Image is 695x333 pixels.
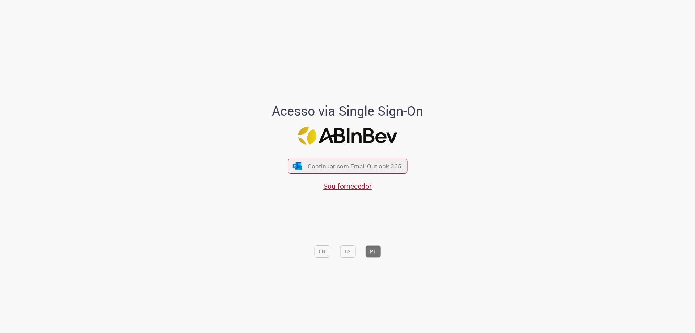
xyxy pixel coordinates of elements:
h1: Acesso via Single Sign-On [247,104,448,118]
a: Sou fornecedor [323,181,372,191]
img: ícone Azure/Microsoft 360 [292,162,303,170]
button: ES [340,245,355,258]
img: Logo ABInBev [298,127,397,145]
button: PT [365,245,381,258]
button: ícone Azure/Microsoft 360 Continuar com Email Outlook 365 [288,159,407,174]
button: EN [314,245,330,258]
span: Continuar com Email Outlook 365 [308,162,401,170]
